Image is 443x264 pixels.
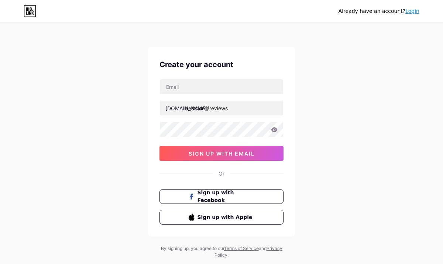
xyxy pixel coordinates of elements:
[159,189,284,204] button: Sign up with Facebook
[160,101,283,115] input: username
[405,8,419,14] a: Login
[159,245,284,258] div: By signing up, you agree to our and .
[159,146,284,161] button: sign up with email
[189,150,255,157] span: sign up with email
[198,213,255,221] span: Sign up with Apple
[339,7,419,15] div: Already have an account?
[224,246,259,251] a: Terms of Service
[165,104,209,112] div: [DOMAIN_NAME]/
[159,59,284,70] div: Create your account
[198,189,255,204] span: Sign up with Facebook
[160,79,283,94] input: Email
[159,210,284,225] button: Sign up with Apple
[219,170,224,177] div: Or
